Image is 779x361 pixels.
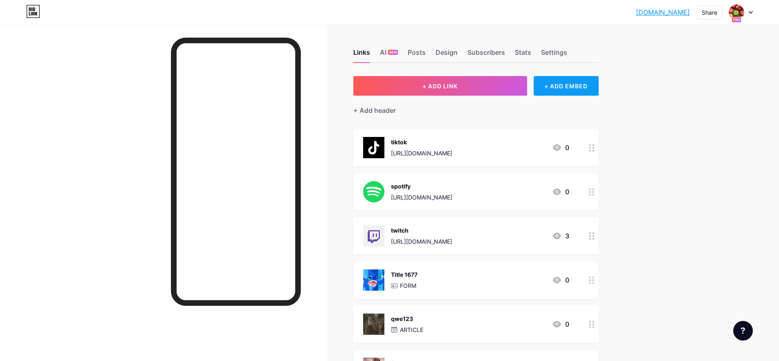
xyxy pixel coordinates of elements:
div: qwe123 [391,314,423,323]
img: qwe123 [363,314,384,335]
a: [DOMAIN_NAME] [636,7,690,17]
div: Title 1677 [391,270,418,279]
div: 0 [552,275,569,285]
div: Subscribers [467,47,505,62]
p: ARTICLE [400,325,423,334]
span: NEW [389,50,397,55]
button: + ADD LINK [353,76,527,96]
div: Settings [541,47,567,62]
span: + ADD LINK [422,83,458,90]
div: 0 [552,143,569,152]
div: Links [353,47,370,62]
div: + Add header [353,105,396,115]
div: AI [380,47,398,62]
div: Posts [408,47,426,62]
div: Design [436,47,458,62]
div: + ADD EMBED [534,76,599,96]
p: FORM [400,281,416,290]
div: twitch [391,226,452,235]
div: spotify [391,182,452,191]
div: Stats [515,47,531,62]
div: Share [702,8,717,17]
img: spotify [363,181,384,202]
div: [URL][DOMAIN_NAME] [391,149,452,157]
div: 0 [552,319,569,329]
div: [URL][DOMAIN_NAME] [391,237,452,246]
img: bidingtone [729,4,744,20]
img: tiktok [363,137,384,158]
div: 0 [552,187,569,197]
img: Title 1677 [363,269,384,291]
img: twitch [363,225,384,247]
div: tiktok [391,138,452,146]
div: [URL][DOMAIN_NAME] [391,193,452,202]
div: 3 [552,231,569,241]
